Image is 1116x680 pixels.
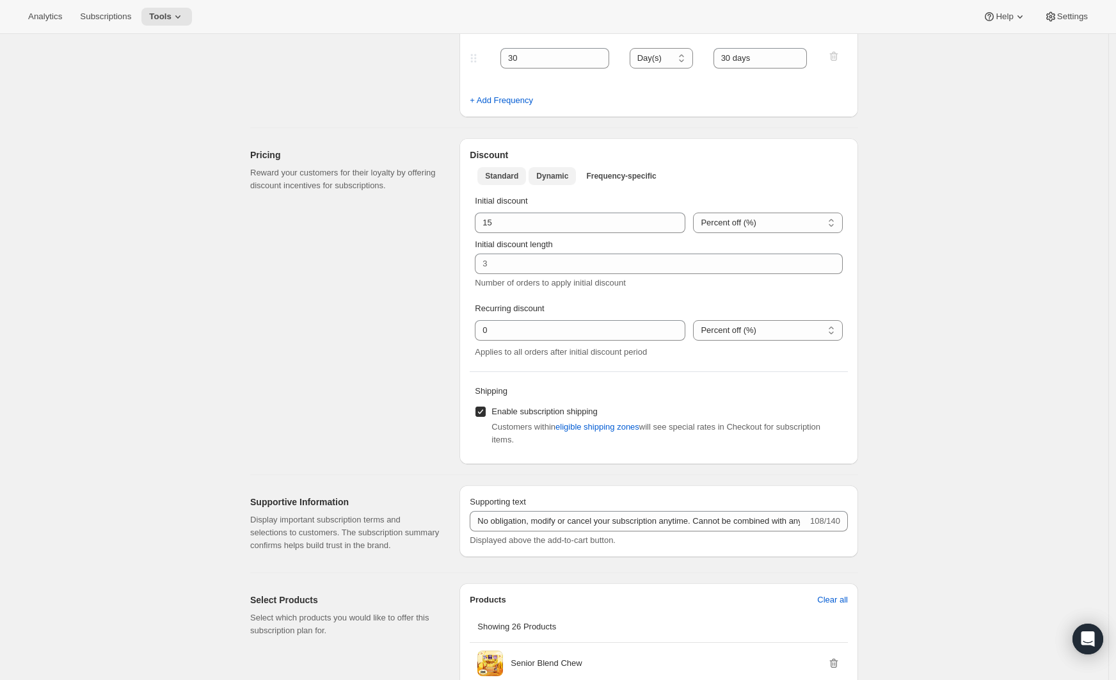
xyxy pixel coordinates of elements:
[1072,624,1103,654] div: Open Intercom Messenger
[250,514,439,552] p: Display important subscription terms and selections to customers. The subscription summary confir...
[470,535,616,545] span: Displayed above the add-to-cart button.
[475,213,666,233] input: 10
[996,12,1013,22] span: Help
[475,346,843,359] div: Applies to all orders after initial discount period
[475,278,626,287] span: Number of orders to apply initial discount
[470,149,848,161] h2: Discount
[250,594,439,606] h2: Select Products
[250,611,439,637] p: Select which products you would like to offer this subscription plan for.
[475,239,552,249] span: Initial discount length
[817,594,848,606] span: Clear all
[475,385,843,398] p: Shipping
[1057,12,1088,22] span: Settings
[713,48,808,69] input: 1 month
[586,171,656,181] span: Frequency-specific
[462,90,541,111] button: + Add Frequency
[477,651,503,676] img: Senior Blend Chew
[470,511,808,531] input: No obligation, modify or cancel your subscription anytime.
[80,12,131,22] span: Subscriptions
[511,657,582,670] p: Senior Blend Chew
[141,8,192,26] button: Tools
[475,320,666,341] input: 10
[975,8,1033,26] button: Help
[555,421,639,433] span: eligible shipping zones
[470,497,525,506] span: Supporting text
[548,417,647,437] button: eligible shipping zones
[28,12,62,22] span: Analytics
[485,171,518,181] span: Standard
[536,171,568,181] span: Dynamic
[809,590,856,610] button: Clear all
[491,422,820,444] span: Customers within will see special rates in Checkout for subscription items.
[470,94,533,107] span: + Add Frequency
[470,594,506,606] p: Products
[491,407,598,416] span: Enable subscription shipping
[477,622,556,631] span: Showing 26 Products
[250,149,439,161] h2: Pricing
[475,302,843,315] p: Recurring discount
[475,254,824,274] input: 3
[20,8,70,26] button: Analytics
[72,8,139,26] button: Subscriptions
[475,195,843,207] p: Initial discount
[250,166,439,192] p: Reward your customers for their loyalty by offering discount incentives for subscriptions.
[149,12,171,22] span: Tools
[250,496,439,508] h2: Supportive Information
[1037,8,1096,26] button: Settings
